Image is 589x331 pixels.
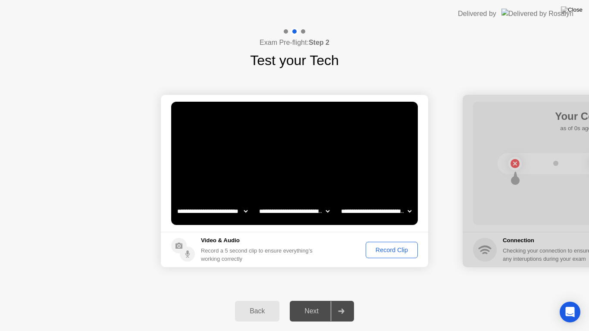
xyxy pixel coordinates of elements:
[201,236,316,245] h5: Video & Audio
[560,302,580,322] div: Open Intercom Messenger
[561,6,583,13] img: Close
[290,301,354,322] button: Next
[238,307,277,315] div: Back
[257,203,331,220] select: Available speakers
[260,37,329,48] h4: Exam Pre-flight:
[250,50,339,71] h1: Test your Tech
[175,203,249,220] select: Available cameras
[339,203,413,220] select: Available microphones
[309,39,329,46] b: Step 2
[458,9,496,19] div: Delivered by
[366,242,418,258] button: Record Clip
[501,9,573,19] img: Delivered by Rosalyn
[292,307,331,315] div: Next
[369,247,415,253] div: Record Clip
[201,247,316,263] div: Record a 5 second clip to ensure everything’s working correctly
[235,301,279,322] button: Back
